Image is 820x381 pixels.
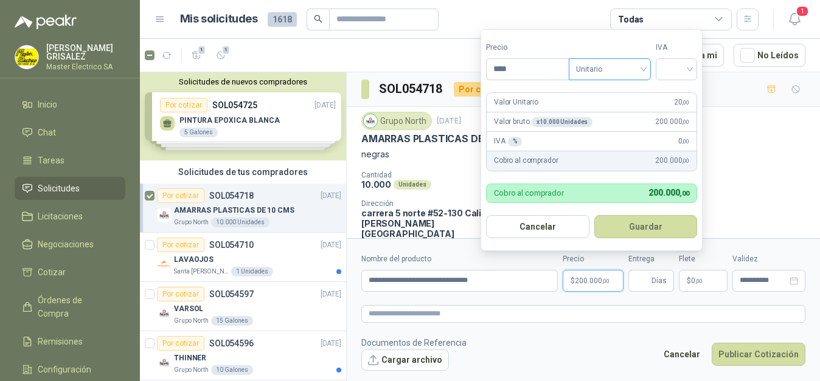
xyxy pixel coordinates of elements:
a: Por cotizarSOL054718[DATE] Company LogoAMARRAS PLASTICAS DE 10 CMSGrupo North10.000 Unidades [140,184,346,233]
p: AMARRAS PLASTICAS DE 10 CMS [174,205,294,216]
div: 10 Galones [211,365,253,375]
a: Solicitudes [15,177,125,200]
label: IVA [656,42,697,53]
p: Santa [PERSON_NAME] [174,267,229,276]
a: Por cotizarSOL054597[DATE] Company LogoVARSOLGrupo North15 Galones [140,282,346,331]
button: Guardar [594,215,698,238]
p: Dirección [361,199,492,208]
p: [DATE] [321,338,341,349]
a: Tareas [15,149,125,172]
div: Solicitudes de nuevos compradoresPor cotizarSOL054725[DATE] PINTURA EPOXICA BLANCA5 GalonesPor co... [140,72,346,160]
img: Company Logo [157,306,172,321]
a: Cotizar [15,261,125,284]
span: 1 [796,5,809,17]
div: Por cotizar [157,188,204,203]
span: 1 [222,45,231,55]
p: Documentos de Referencia [361,336,467,349]
span: ,00 [682,157,689,164]
button: 1 [211,46,231,65]
img: Logo peakr [15,15,77,29]
div: Por cotizar [157,336,204,351]
div: x 10.000 Unidades [532,117,592,127]
div: Por cotizar [157,238,204,252]
span: 0 [691,277,703,284]
button: Cargar archivo [361,349,449,371]
p: [DATE] [321,289,341,300]
p: 10.000 [361,179,391,190]
span: Licitaciones [38,210,83,223]
button: Solicitudes de nuevos compradores [145,77,341,86]
span: 200.000 [655,155,689,166]
span: 20 [674,97,689,108]
p: Grupo North [174,316,209,326]
span: Solicitudes [38,182,80,195]
span: ,00 [602,278,610,284]
p: $200.000,00 [563,270,624,292]
div: Todas [618,13,644,26]
span: Remisiones [38,335,83,348]
p: [DATE] [321,239,341,251]
img: Company Logo [157,208,172,222]
p: LAVAOJOS [174,254,214,266]
a: Por cotizarSOL054596[DATE] Company LogoTHINNERGrupo North10 Galones [140,331,346,380]
button: No Leídos [734,44,805,67]
p: negras [361,148,805,161]
p: Master Electrico SA [46,63,125,70]
p: AMARRAS PLASTICAS DE 10 CMS [361,132,521,145]
span: Cotizar [38,266,66,279]
div: Por cotizar [157,287,204,301]
p: Valor bruto [494,116,592,128]
p: carrera 5 norte #52-130 Cali , [PERSON_NAME][GEOGRAPHIC_DATA] [361,208,492,239]
button: Cancelar [486,215,589,238]
span: Negociaciones [38,238,94,251]
p: Cantidad [361,171,517,179]
p: Cobro al comprador [494,189,564,197]
span: ,00 [679,190,689,197]
span: search [314,15,322,23]
div: 15 Galones [211,316,253,326]
p: THINNER [174,352,206,364]
a: Remisiones [15,330,125,353]
img: Company Logo [15,46,38,69]
img: Company Logo [157,355,172,370]
span: Unitario [576,60,644,78]
p: Cobro al comprador [494,155,558,166]
p: Valor Unitario [494,97,538,108]
span: 0 [678,136,689,147]
span: 200.000 [655,116,689,128]
p: [DATE] [321,190,341,202]
p: Grupo North [174,218,209,227]
p: SOL054718 [209,191,254,200]
label: Precio [563,253,624,265]
span: 200.000 [648,188,689,197]
img: Company Logo [157,257,172,272]
span: Tareas [38,154,64,167]
p: VARSOL [174,303,203,315]
button: Publicar Cotización [712,343,805,366]
a: Licitaciones [15,205,125,228]
div: Por cotizar [454,82,510,97]
button: Cancelar [657,343,707,366]
span: 200.000 [575,277,610,284]
a: Configuración [15,358,125,381]
span: Inicio [38,98,57,111]
p: Grupo North [174,365,209,375]
span: ,00 [682,99,689,106]
p: [DATE] [437,115,461,127]
label: Precio [486,42,569,53]
p: $ 0,00 [679,270,728,292]
a: Chat [15,121,125,144]
label: Validez [732,253,805,265]
span: 1 [198,45,206,55]
label: Entrega [628,253,674,265]
a: Negociaciones [15,233,125,256]
p: [PERSON_NAME] GRISALEZ [46,44,125,61]
div: Solicitudes de tus compradores [140,160,346,184]
p: SOL054596 [209,339,254,348]
span: Órdenes de Compra [38,293,114,320]
a: Por cotizarSOL054710[DATE] Company LogoLAVAOJOSSanta [PERSON_NAME]1 Unidades [140,233,346,282]
span: Configuración [38,363,91,376]
p: IVA [494,136,522,147]
h3: SOL054718 [379,80,444,98]
label: Flete [679,253,728,265]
